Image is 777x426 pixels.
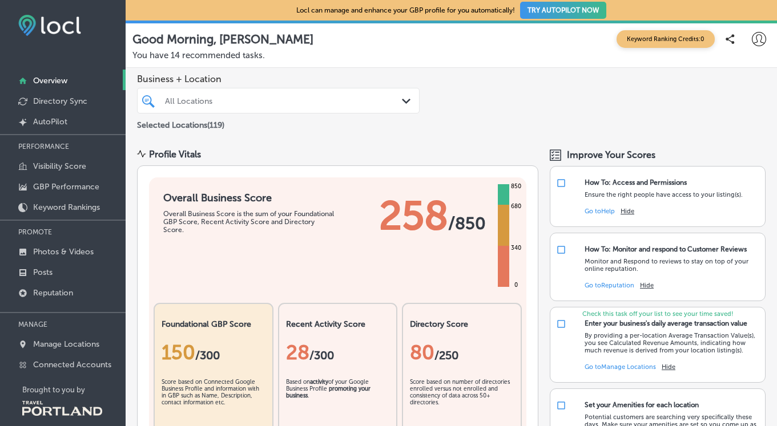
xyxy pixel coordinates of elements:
a: Go toManage Locations [585,363,656,371]
p: By providing a per-location Average Transaction Value(s), you see Calculated Revenue Amounts, ind... [585,332,759,354]
div: 0 [512,281,520,290]
img: Travel Portland [22,401,102,416]
p: AutoPilot [33,117,67,127]
div: Overall Business Score is the sum of your Foundational GBP Score, Recent Activity Score and Direc... [163,210,335,234]
p: Brought to you by [22,386,126,394]
p: Reputation [33,288,73,298]
img: fda3e92497d09a02dc62c9cd864e3231.png [18,15,81,36]
div: Enter your business's daily average transaction value [585,319,747,327]
p: Ensure the right people have access to your listing(s). [585,191,743,198]
p: Monitor and Respond to reviews to stay on top of your online reputation. [585,258,759,273]
button: TRY AUTOPILOT NOW [520,2,606,19]
div: How To: Monitor and respond to Customer Reviews [585,245,747,253]
p: GBP Performance [33,182,99,192]
p: Connected Accounts [33,360,111,370]
p: You have 14 recommended tasks. [132,50,770,60]
h2: Recent Activity Score [286,319,390,329]
button: Hide [640,282,654,289]
span: Improve Your Scores [567,149,655,160]
span: Keyword Ranking Credits: 0 [617,30,715,48]
p: Check this task off your list to see your time saved! [550,310,765,318]
p: Posts [33,267,53,277]
b: promoting your business [286,386,371,399]
p: Keyword Rankings [33,202,100,212]
span: / 300 [195,348,220,362]
a: Go toReputation [585,282,634,289]
span: 258 [379,192,448,240]
span: / 850 [448,213,486,234]
b: activity [310,379,328,386]
p: Visibility Score [33,161,86,171]
h1: Overall Business Score [163,192,335,204]
span: Business + Location [137,74,420,84]
div: All Locations [165,96,403,106]
p: Directory Sync [33,96,87,106]
button: Hide [662,363,675,371]
div: 680 [509,202,524,211]
div: 28 [286,340,390,364]
p: Manage Locations [33,339,99,349]
div: Profile Vitals [149,149,201,160]
span: /300 [309,348,334,362]
p: Selected Locations ( 119 ) [137,116,224,130]
h2: Foundational GBP Score [162,319,265,329]
div: Set your Amenities for each location [585,401,699,409]
p: Good Morning, [PERSON_NAME] [132,32,313,46]
div: 80 [410,340,514,364]
button: Hide [621,208,634,215]
div: How To: Access and Permissions [585,178,687,186]
p: Photos & Videos [33,247,94,257]
span: /250 [434,348,458,362]
div: 850 [509,182,524,191]
div: 150 [162,340,265,364]
div: 340 [509,244,524,253]
a: Go toHelp [585,208,615,215]
p: Overview [33,76,67,86]
h2: Directory Score [410,319,514,329]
